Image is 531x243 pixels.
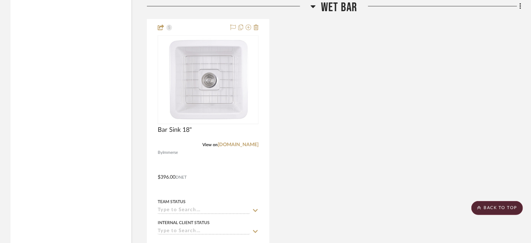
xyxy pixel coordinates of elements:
[163,149,178,156] span: Immerse
[202,143,218,147] span: View on
[471,201,523,215] scroll-to-top-button: BACK TO TOP
[158,149,163,156] span: By
[158,220,210,226] div: Internal Client Status
[158,228,250,235] input: Type to Search…
[158,126,192,134] span: Bar Sink 18"
[165,36,252,123] img: Bar Sink 18"
[218,142,259,147] a: [DOMAIN_NAME]
[158,207,250,214] input: Type to Search…
[158,199,186,205] div: Team Status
